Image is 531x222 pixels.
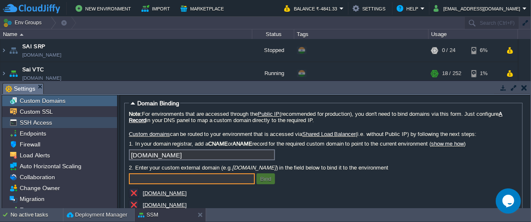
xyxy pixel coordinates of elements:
label: For environments that are accessed through the (recommended for production), you don't need to bi... [129,111,518,123]
div: 1% [471,62,499,85]
a: Export [18,206,38,214]
b: ANAME [233,141,252,147]
a: Collaboration [18,173,56,181]
img: AMDAwAAAACH5BAEAAAAALAAAAAABAAEAAAICRAEAOw== [8,62,19,85]
img: AMDAwAAAACH5BAEAAAAALAAAAAABAAEAAAICRAEAOw== [20,34,24,36]
div: 18 / 252 [442,62,461,85]
div: 0 / 24 [442,39,455,62]
button: Import [141,3,173,13]
div: Running [252,62,294,85]
button: Settings [353,3,388,13]
a: Migration [18,195,46,203]
img: AMDAwAAAACH5BAEAAAAALAAAAAABAAEAAAICRAEAOw== [0,39,7,62]
a: [DOMAIN_NAME] [143,202,187,208]
button: Marketplace [180,3,226,13]
a: Shared Load Balancer [302,131,356,137]
a: Endpoints [18,130,47,137]
div: Name [1,29,252,39]
button: New Environment [76,3,133,13]
button: [EMAIL_ADDRESS][DOMAIN_NAME] [434,3,523,13]
label: 2. Enter your custom external domain (e.g. ) in the field below to bind it to the environment [129,165,518,171]
a: A Record [129,111,502,123]
button: Deployment Manager [67,211,127,219]
div: Status [253,29,294,39]
a: Load Alerts [18,151,51,159]
div: 6% [471,39,499,62]
a: Change Owner [18,184,61,192]
label: 1. In your domain registrar, add a or record for the required custom domain to point to the curre... [129,141,518,147]
a: [DOMAIN_NAME] [22,51,61,59]
a: Auto Horizontal Scaling [18,162,83,170]
button: SSM [138,211,158,219]
button: Help [397,3,421,13]
a: Custom domains [129,131,170,137]
a: SAI SRP [22,42,46,51]
iframe: chat widget [496,188,523,214]
a: [DOMAIN_NAME] [22,74,61,82]
div: No active tasks [10,208,63,222]
button: Env Groups [3,17,44,29]
span: Domain Binding [137,100,179,107]
button: Balance ₹-4841.33 [284,3,340,13]
b: Note: [129,111,142,117]
div: Stopped [252,39,294,62]
a: show me how [431,141,464,147]
i: [DOMAIN_NAME] [232,165,276,171]
div: Tags [295,29,428,39]
img: AMDAwAAAACH5BAEAAAAALAAAAAABAAEAAAICRAEAOw== [8,39,19,62]
a: Sai VTC [22,65,44,74]
a: Custom Domains [18,97,67,104]
div: Usage [429,29,518,39]
a: [DOMAIN_NAME] [143,190,187,196]
a: SSH Access [18,119,53,126]
span: Settings [5,84,35,94]
button: Bind [258,175,274,183]
b: CNAME [208,141,228,147]
img: AMDAwAAAACH5BAEAAAAALAAAAAABAAEAAAICRAEAOw== [0,62,7,85]
a: Public IP [258,111,280,117]
a: Firewall [18,141,42,148]
a: Custom SSL [18,108,54,115]
img: CloudJiffy [3,3,60,14]
label: can be routed to your environment that is accessed via (i.e. without Public IP) by following the ... [129,131,518,137]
